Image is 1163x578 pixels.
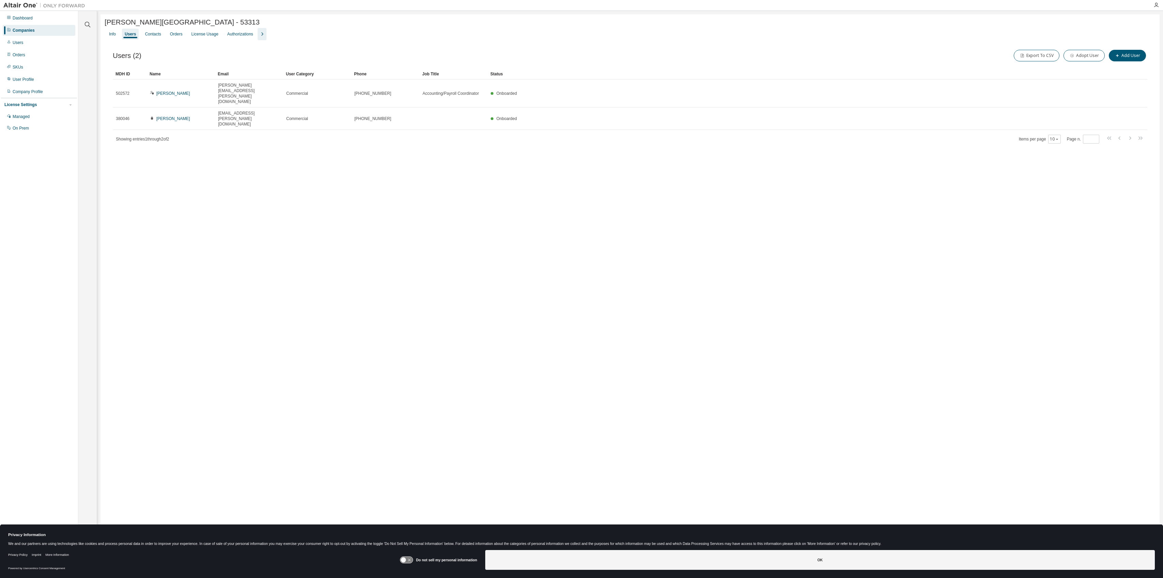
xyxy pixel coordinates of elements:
[150,69,212,79] div: Name
[496,91,517,96] span: Onboarded
[1063,50,1105,61] button: Adopt User
[13,15,33,21] div: Dashboard
[286,91,308,96] span: Commercial
[13,64,23,70] div: SKUs
[422,69,485,79] div: Job Title
[218,69,280,79] div: Email
[1050,136,1059,142] button: 10
[116,91,129,96] span: 502572
[286,69,349,79] div: User Category
[105,18,260,26] span: [PERSON_NAME][GEOGRAPHIC_DATA] - 53313
[1067,135,1099,144] span: Page n.
[13,125,29,131] div: On Prem
[116,116,129,121] span: 380046
[227,31,253,37] div: Authorizations
[109,31,116,37] div: Info
[354,69,417,79] div: Phone
[125,31,136,37] div: Users
[423,91,479,96] span: Accounting/Payroll Coordinator
[170,31,183,37] div: Orders
[13,89,43,94] div: Company Profile
[13,28,35,33] div: Companies
[156,91,190,96] a: [PERSON_NAME]
[13,114,30,119] div: Managed
[13,40,23,45] div: Users
[1019,135,1061,144] span: Items per page
[1014,50,1059,61] button: Export To CSV
[218,83,280,104] span: [PERSON_NAME][EMAIL_ADDRESS][PERSON_NAME][DOMAIN_NAME]
[496,116,517,121] span: Onboarded
[4,102,37,107] div: License Settings
[145,31,161,37] div: Contacts
[490,69,1106,79] div: Status
[13,77,34,82] div: User Profile
[286,116,308,121] span: Commercial
[116,69,144,79] div: MDH ID
[113,52,141,60] span: Users (2)
[354,116,391,121] span: [PHONE_NUMBER]
[3,2,89,9] img: Altair One
[116,137,169,142] span: Showing entries 1 through 2 of 2
[354,91,391,96] span: [PHONE_NUMBER]
[13,52,25,58] div: Orders
[1109,50,1146,61] button: Add User
[156,116,190,121] a: [PERSON_NAME]
[191,31,218,37] div: License Usage
[218,110,280,127] span: [EMAIL_ADDRESS][PERSON_NAME][DOMAIN_NAME]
